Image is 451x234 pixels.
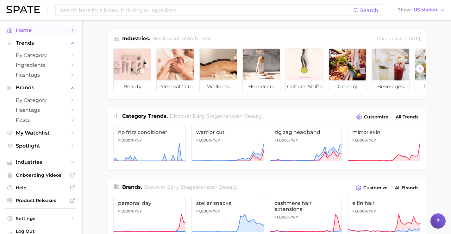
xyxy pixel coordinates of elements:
[396,114,418,120] span: All Trends
[396,6,446,14] button: ShowUS Market
[372,48,410,93] a: beverages
[144,184,238,190] span: Discover Early Stage brands in .
[5,83,77,92] button: Brands
[196,200,259,206] span: stellar snacks
[118,200,181,206] span: personal day
[16,228,72,234] span: Log Out
[219,184,237,190] span: beauty
[113,48,151,93] a: beauty
[5,183,77,193] a: Help
[5,170,77,180] a: Onboarding Videos
[285,48,323,93] a: cultural shifts
[60,5,353,16] input: Search here for a brand, industry, or ingredient
[5,141,77,151] a: Spotlight
[242,48,280,93] a: homecare
[394,113,420,121] a: All Trends
[196,138,212,142] span: >1,000%
[363,185,388,191] span: Customize
[5,214,77,223] a: Settings
[398,8,412,12] span: Show
[122,184,142,190] span: Brands .
[291,138,298,143] span: YoY
[16,216,66,221] span: Settings
[16,97,66,103] span: by Category
[157,80,194,93] span: personal care
[5,38,77,48] button: Trends
[118,209,134,213] span: >1,000%
[213,138,220,143] span: YoY
[329,48,366,93] a: grocery
[196,209,212,213] span: >1,000%
[16,143,66,149] span: Spotlight
[191,125,264,164] a: warrior cut>1,000% YoY
[213,209,220,214] span: YoY
[16,172,66,178] span: Onboarding Videos
[118,129,181,135] span: no frizz conditioner
[196,129,259,135] span: warrior cut
[244,113,262,119] span: beauty
[5,157,77,167] button: Industries
[199,48,237,93] a: wellness
[114,80,151,93] span: beauty
[360,7,378,13] span: Search
[5,50,77,60] a: by Category
[5,128,77,138] a: My Watchlist
[156,48,194,93] a: personal care
[16,117,66,123] span: Posts
[16,85,66,91] span: Brands
[355,112,390,121] button: Customize
[135,138,142,143] span: YoY
[5,95,77,105] a: by Category
[16,62,66,68] span: Ingredients
[16,130,66,136] span: My Watchlist
[274,200,337,212] span: cashmere hair extensions
[274,138,290,142] span: >1,000%
[329,80,366,93] span: grocery
[369,138,376,143] span: YoY
[5,105,77,115] a: Hashtags
[5,60,77,70] a: Ingredients
[16,198,66,203] span: Product Releases
[414,8,438,12] span: US Market
[352,209,368,213] span: >1,000%
[393,184,420,192] a: All Brands
[16,52,66,58] span: by Category
[348,125,420,164] a: mirror skin>1,000% YoY
[5,70,77,80] a: Hashtags
[286,80,323,93] span: cultural shifts
[152,35,212,43] h2: Begin your search here.
[352,200,415,206] span: elfin hair
[5,196,77,205] a: Product Releases
[200,80,237,93] span: wellness
[118,138,134,142] span: >1,000%
[16,72,66,78] span: Hashtags
[6,6,40,13] img: SPATE
[377,35,420,43] div: Data update: [DATE]
[364,114,388,120] span: Customize
[369,209,376,214] span: YoY
[395,185,418,191] span: All Brands
[354,183,389,192] button: Customize
[274,215,290,219] span: >1,000%
[5,25,77,35] a: Home
[5,115,77,125] a: Posts
[16,40,66,46] span: Trends
[243,80,280,93] span: homecare
[416,65,424,73] button: Scroll Right
[291,215,298,220] span: YoY
[352,129,415,135] span: mirror skin
[16,185,66,191] span: Help
[270,125,342,164] a: zig zag headband>1,000% YoY
[352,138,368,142] span: >1,000%
[122,113,168,119] span: Category Trends .
[113,125,186,164] a: no frizz conditioner>1,000% YoY
[16,159,66,165] span: Industries
[274,129,337,135] span: zig zag headband
[170,113,263,119] span: Discover Early Stage trends in .
[122,35,150,43] h1: Industries.
[16,27,66,33] span: Home
[16,107,66,113] span: Hashtags
[372,80,409,93] span: beverages
[135,209,142,214] span: YoY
